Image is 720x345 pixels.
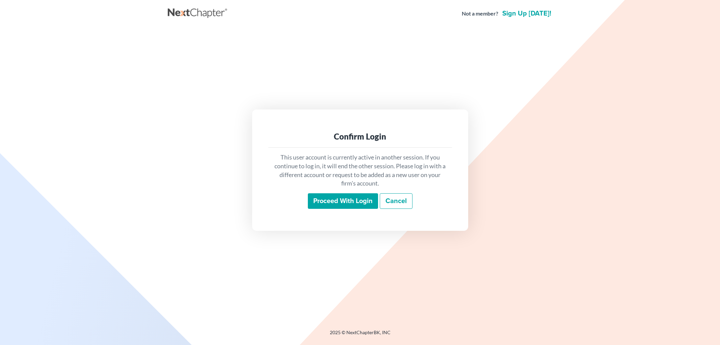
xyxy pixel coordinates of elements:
div: 2025 © NextChapterBK, INC [168,329,553,341]
div: Confirm Login [274,131,447,142]
a: Cancel [380,193,412,209]
input: Proceed with login [308,193,378,209]
strong: Not a member? [462,10,498,18]
a: Sign up [DATE]! [501,10,553,17]
p: This user account is currently active in another session. If you continue to log in, it will end ... [274,153,447,188]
